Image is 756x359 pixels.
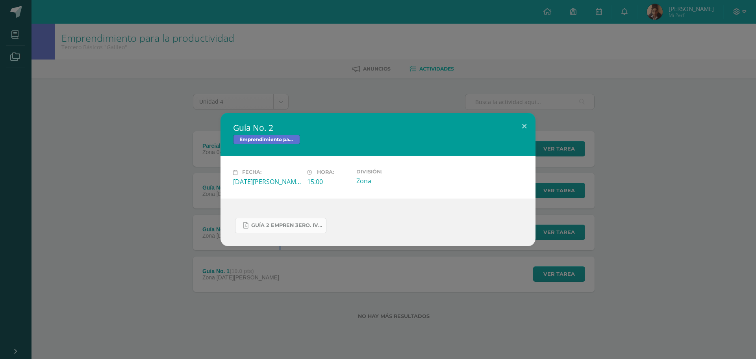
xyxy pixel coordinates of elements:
div: Zona [356,177,424,185]
span: Fecha: [242,169,261,175]
label: División: [356,169,424,175]
h2: Guía No. 2 [233,122,523,133]
div: [DATE][PERSON_NAME] [233,177,301,186]
div: 15:00 [307,177,350,186]
span: GUÍA 2 EMPREN 3ERO. IV BIM.pdf [251,222,322,229]
span: Emprendimiento para la productividad [233,135,300,144]
button: Close (Esc) [513,113,535,140]
span: Hora: [317,169,334,175]
a: GUÍA 2 EMPREN 3ERO. IV BIM.pdf [235,218,326,233]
